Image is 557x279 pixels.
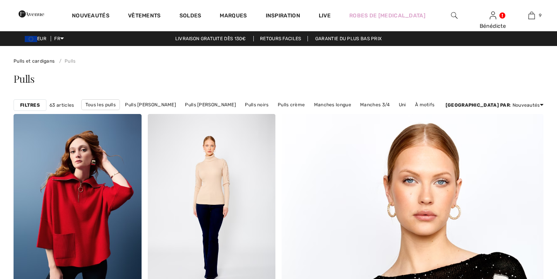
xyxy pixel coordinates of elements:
a: Pulls crème [274,100,309,110]
a: Robes de [MEDICAL_DATA] [349,12,425,20]
a: Vêtements [128,12,161,20]
span: Pulls [14,72,35,85]
img: Mon panier [528,11,535,20]
a: Livraison gratuite dès 130€ [169,36,252,41]
img: 1ère Avenue [19,6,44,22]
a: Se connecter [490,12,496,19]
a: Pulls noirs [241,100,272,110]
a: Pulls [PERSON_NAME] [121,100,180,110]
a: Tous les pulls [81,99,120,110]
span: FR [54,36,64,41]
strong: [GEOGRAPHIC_DATA] par [446,102,510,108]
span: 63 articles [50,102,74,109]
span: Inspiration [266,12,300,20]
a: 9 [513,11,550,20]
a: Uni [395,100,410,110]
a: Manches longue [310,100,355,110]
img: Euro [25,36,37,42]
span: EUR [25,36,50,41]
a: Pulls [56,58,76,64]
a: À motifs [411,100,438,110]
a: Nouveautés [72,12,109,20]
a: Marques [220,12,247,20]
a: Soldes [179,12,202,20]
a: Manches 3/4 [356,100,393,110]
a: Garantie du plus bas prix [309,36,388,41]
a: Retours faciles [253,36,308,41]
div: Bénédicte [474,22,512,30]
img: Mes infos [490,11,496,20]
a: Pulls [PERSON_NAME] [181,100,240,110]
div: : Nouveautés [446,102,543,109]
strong: Filtres [20,102,40,109]
a: Live [319,12,331,20]
a: Pulls et cardigans [14,58,55,64]
img: recherche [451,11,458,20]
span: 9 [539,12,542,19]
